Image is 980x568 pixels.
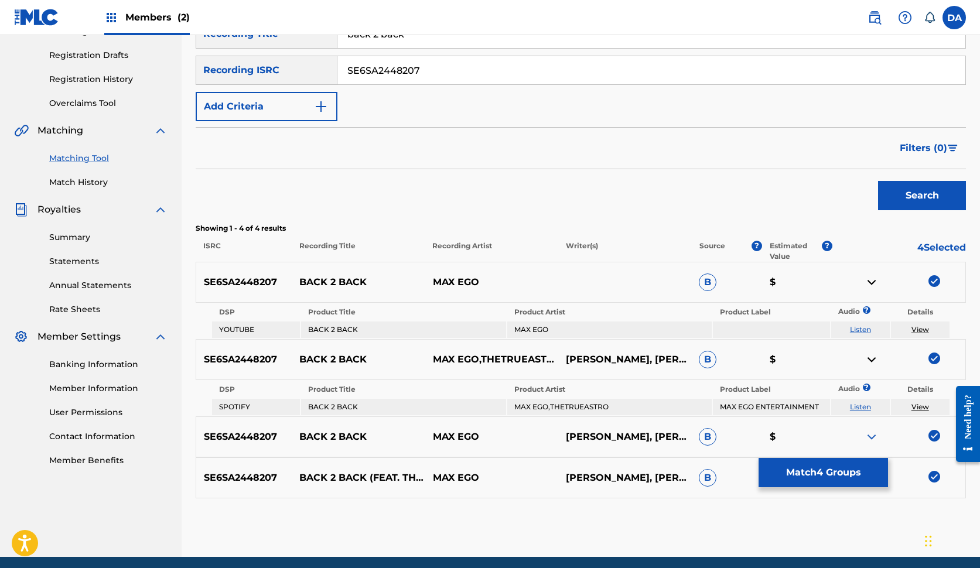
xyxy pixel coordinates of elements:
th: Product Artist [507,304,712,320]
a: Member Benefits [49,454,168,467]
th: DSP [212,304,300,320]
p: Audio [831,306,845,317]
img: filter [948,145,958,152]
img: MLC Logo [14,9,59,26]
button: Search [878,181,966,210]
span: Filters ( 0 ) [900,141,947,155]
td: BACK 2 BACK [301,399,506,415]
p: [PERSON_NAME], [PERSON_NAME] [558,430,691,444]
button: Match4 Groups [759,458,888,487]
img: expand [865,430,879,444]
td: BACK 2 BACK [301,321,506,338]
a: Contact Information [49,430,168,443]
a: Matching Tool [49,152,168,165]
a: Registration History [49,73,168,85]
p: BACK 2 BACK (FEAT. THETRUEASTRO) [292,471,425,485]
span: ? [866,384,867,391]
p: MAX EGO [425,471,558,485]
th: Details [891,304,950,320]
p: Recording Title [291,241,425,262]
p: SE6SA2448207 [196,353,292,367]
a: Listen [850,402,871,411]
span: ? [866,306,867,314]
p: MAX EGO [425,430,558,444]
img: deselect [928,275,940,287]
p: Showing 1 - 4 of 4 results [196,223,966,234]
iframe: Resource Center [947,374,980,474]
a: Statements [49,255,168,268]
div: Notifications [924,12,935,23]
img: deselect [928,430,940,442]
a: User Permissions [49,406,168,419]
p: SE6SA2448207 [196,471,292,485]
a: Banking Information [49,358,168,371]
button: Add Criteria [196,92,337,121]
a: View [911,402,929,411]
span: (2) [177,12,190,23]
span: B [699,273,716,291]
p: BACK 2 BACK [292,275,425,289]
form: Search Form [196,19,966,216]
p: 4 Selected [832,241,966,262]
span: Member Settings [37,330,121,344]
a: Match History [49,176,168,189]
th: DSP [212,381,300,398]
p: MAX EGO,THETRUEASTRO [425,353,558,367]
div: Help [893,6,917,29]
span: B [699,351,716,368]
img: expand [153,203,168,217]
p: Source [699,241,725,262]
p: MAX EGO [425,275,558,289]
img: contract [865,353,879,367]
img: Matching [14,124,29,138]
td: SPOTIFY [212,399,300,415]
span: B [699,428,716,446]
img: search [868,11,882,25]
p: $ [762,430,832,444]
th: Product Artist [507,381,712,398]
img: Royalties [14,203,28,217]
a: Summary [49,231,168,244]
a: Annual Statements [49,279,168,292]
button: Filters (0) [893,134,966,163]
p: Writer(s) [558,241,692,262]
td: MAX EGO ENTERTAINMENT [713,399,830,415]
img: contract [865,275,879,289]
img: deselect [928,471,940,483]
td: MAX EGO,THETRUEASTRO [507,399,712,415]
p: $ [762,353,832,367]
iframe: Chat Widget [921,512,980,568]
a: Overclaims Tool [49,97,168,110]
a: Member Information [49,382,168,395]
img: Top Rightsholders [104,11,118,25]
p: Estimated Value [770,241,822,262]
p: Recording Artist [425,241,558,262]
p: [PERSON_NAME], [PERSON_NAME] [558,353,691,367]
td: YOUTUBE [212,321,300,338]
p: BACK 2 BACK [292,430,425,444]
td: MAX EGO [507,321,712,338]
a: Public Search [863,6,886,29]
p: [PERSON_NAME], [PERSON_NAME] [558,471,691,485]
span: ? [752,241,762,251]
th: Product Title [301,381,506,398]
img: help [898,11,912,25]
a: View [911,325,929,334]
span: Members [125,11,190,24]
p: SE6SA2448207 [196,430,292,444]
img: expand [153,330,168,344]
th: Product Label [713,304,830,320]
p: ISRC [196,241,291,262]
a: Listen [850,325,871,334]
p: SE6SA2448207 [196,275,292,289]
p: BACK 2 BACK [292,353,425,367]
div: User Menu [943,6,966,29]
a: Rate Sheets [49,303,168,316]
span: Matching [37,124,83,138]
th: Product Title [301,304,506,320]
img: Member Settings [14,330,28,344]
div: Drag [925,523,932,559]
